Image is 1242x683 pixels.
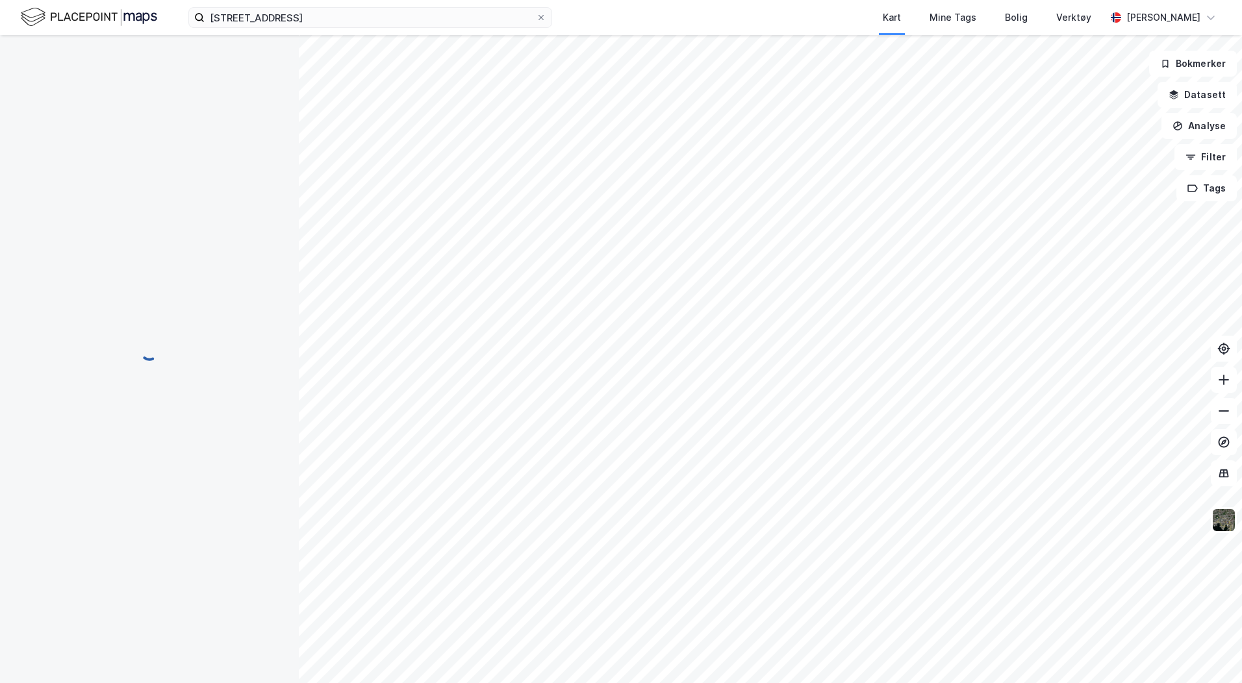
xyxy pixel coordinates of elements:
iframe: Chat Widget [1177,621,1242,683]
div: Mine Tags [930,10,976,25]
img: logo.f888ab2527a4732fd821a326f86c7f29.svg [21,6,157,29]
button: Tags [1176,175,1237,201]
button: Filter [1174,144,1237,170]
button: Analyse [1161,113,1237,139]
div: Verktøy [1056,10,1091,25]
div: [PERSON_NAME] [1126,10,1200,25]
img: spinner.a6d8c91a73a9ac5275cf975e30b51cfb.svg [139,341,160,362]
div: Kontrollprogram for chat [1177,621,1242,683]
img: 9k= [1211,508,1236,532]
input: Søk på adresse, matrikkel, gårdeiere, leietakere eller personer [205,8,536,27]
button: Datasett [1158,82,1237,108]
div: Bolig [1005,10,1028,25]
div: Kart [883,10,901,25]
button: Bokmerker [1149,51,1237,77]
